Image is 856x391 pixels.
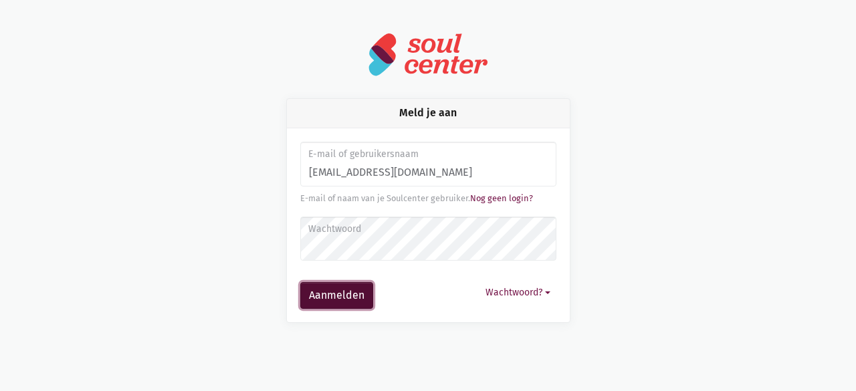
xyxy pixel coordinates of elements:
button: Aanmelden [300,282,373,309]
label: E-mail of gebruikersnaam [308,147,547,162]
img: logo-soulcenter-full.svg [368,32,488,77]
form: Aanmelden [300,142,556,309]
a: Nog geen login? [470,193,533,203]
div: Meld je aan [287,99,570,128]
button: Wachtwoord? [479,282,556,303]
label: Wachtwoord [308,222,547,237]
div: E-mail of naam van je Soulcenter gebruiker. [300,192,556,205]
